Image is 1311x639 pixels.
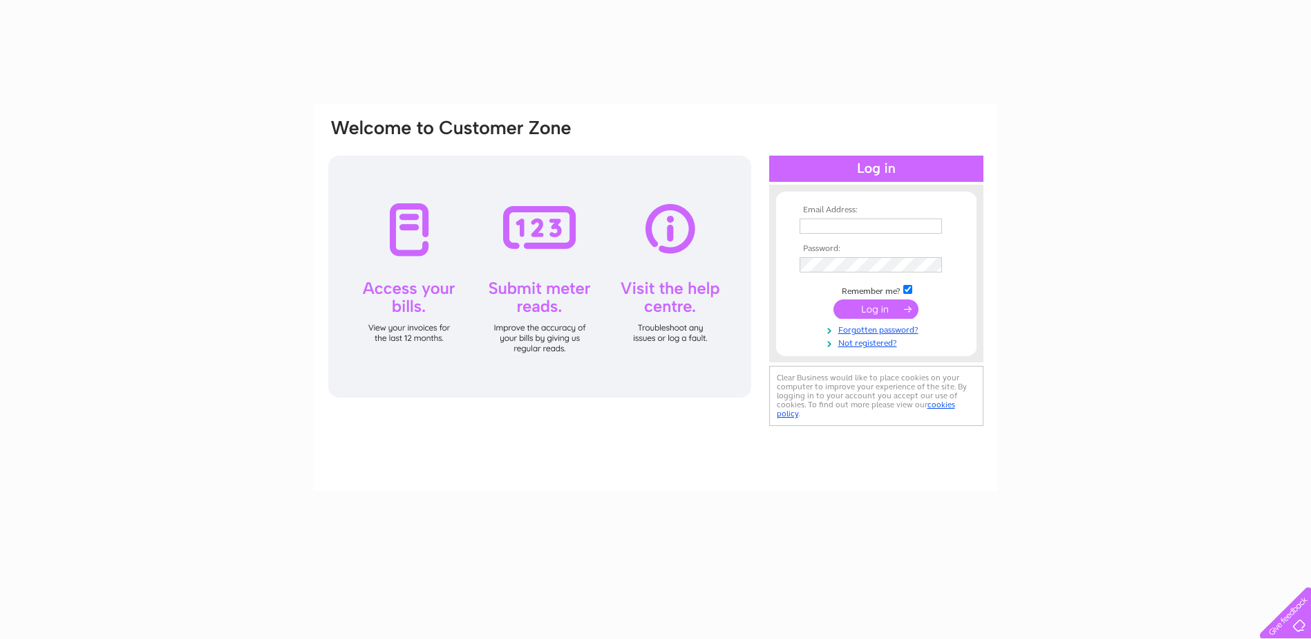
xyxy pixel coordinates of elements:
[833,299,918,319] input: Submit
[796,244,956,254] th: Password:
[777,400,955,418] a: cookies policy
[796,205,956,215] th: Email Address:
[769,366,983,426] div: Clear Business would like to place cookies on your computer to improve your experience of the sit...
[800,322,956,335] a: Forgotten password?
[800,335,956,349] a: Not registered?
[796,283,956,297] td: Remember me?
